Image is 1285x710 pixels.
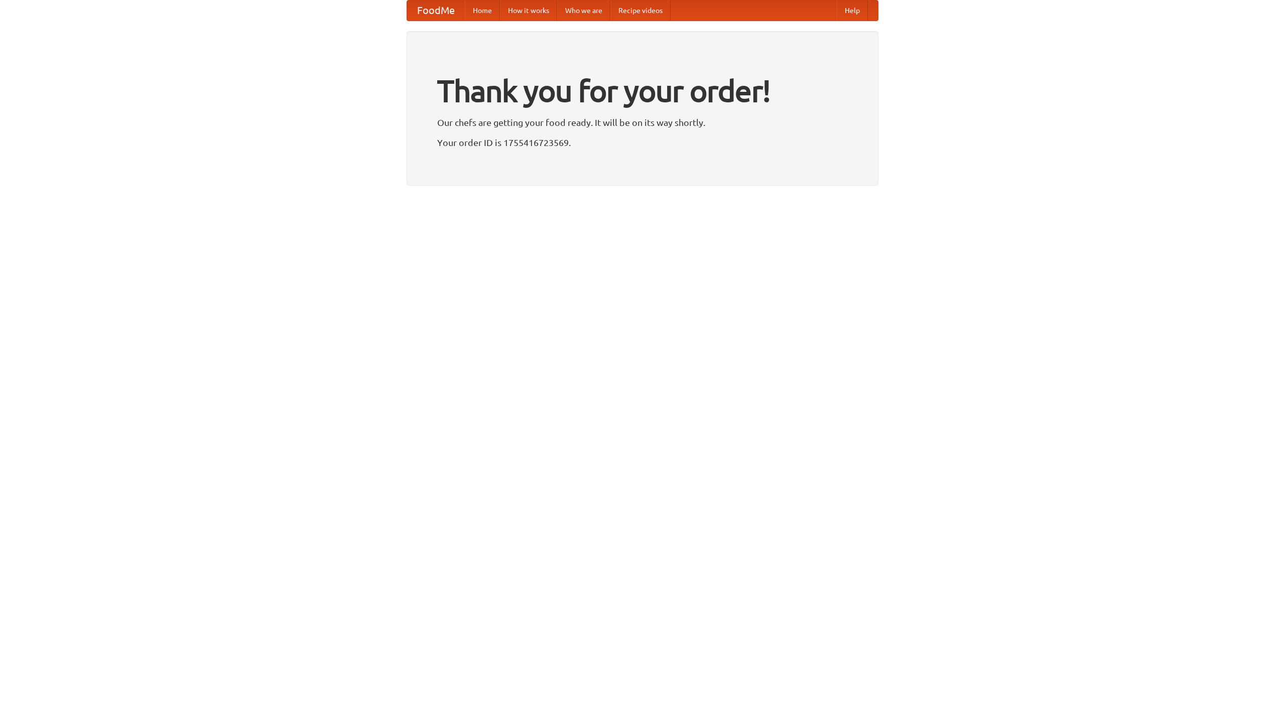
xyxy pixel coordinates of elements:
a: Home [465,1,500,21]
a: Who we are [557,1,610,21]
a: How it works [500,1,557,21]
a: Recipe videos [610,1,671,21]
p: Our chefs are getting your food ready. It will be on its way shortly. [437,115,848,130]
a: FoodMe [407,1,465,21]
p: Your order ID is 1755416723569. [437,135,848,150]
a: Help [837,1,868,21]
h1: Thank you for your order! [437,67,848,115]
